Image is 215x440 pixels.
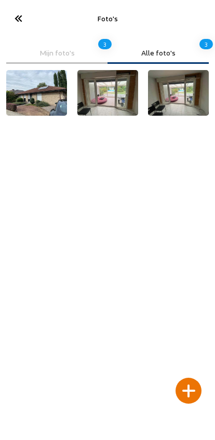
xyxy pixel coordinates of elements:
[14,48,100,57] div: Mijn foto's
[115,48,201,57] div: Alle foto's
[36,14,179,23] div: Foto's
[77,70,138,116] img: thb_11b467e6-a756-d001-bcef-46b31de4017a.jpeg
[98,35,112,53] div: 3
[148,70,209,116] img: thb_e5ff093f-f482-009e-0aa7-96acbf5020f8.jpeg
[6,70,67,116] img: thb_398ffed5-71f7-d403-b4ef-2caedeb44a56.jpeg
[199,35,213,53] div: 3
